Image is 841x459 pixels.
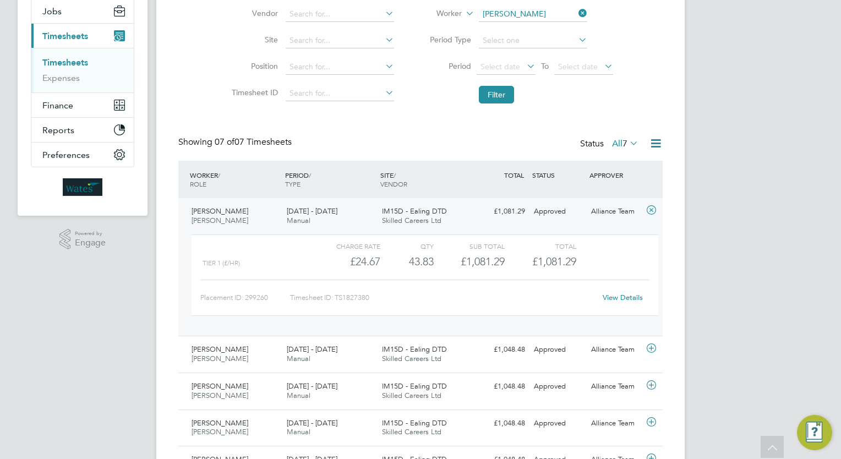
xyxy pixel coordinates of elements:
label: All [612,138,638,149]
button: Preferences [31,143,134,167]
button: Reports [31,118,134,142]
div: Charge rate [309,239,380,253]
span: [DATE] - [DATE] [287,418,337,428]
span: [PERSON_NAME] [192,427,248,436]
span: [DATE] - [DATE] [287,345,337,354]
div: Showing [178,136,294,148]
img: wates-logo-retina.png [63,178,102,196]
div: Timesheets [31,48,134,92]
span: IM15D - Ealing DTD [382,418,447,428]
button: Engage Resource Center [797,415,832,450]
div: Total [505,239,576,253]
label: Vendor [228,8,278,18]
button: Finance [31,93,134,117]
a: Timesheets [42,57,88,68]
span: Manual [287,216,310,225]
button: Filter [479,86,514,103]
div: Sub Total [434,239,505,253]
span: Powered by [75,229,106,238]
span: Skilled Careers Ltd [382,427,441,436]
label: Timesheet ID [228,88,278,97]
span: To [538,59,552,73]
label: Period Type [422,35,471,45]
span: Skilled Careers Ltd [382,216,441,225]
a: View Details [603,293,643,302]
span: [PERSON_NAME] [192,216,248,225]
div: Alliance Team [587,414,644,433]
div: £1,081.29 [472,203,529,221]
div: WORKER [187,165,282,194]
input: Search for... [286,86,394,101]
div: SITE [378,165,473,194]
span: [PERSON_NAME] [192,206,248,216]
span: [PERSON_NAME] [192,345,248,354]
div: Approved [529,414,587,433]
span: IM15D - Ealing DTD [382,206,447,216]
div: Status [580,136,641,152]
span: Timesheets [42,31,88,41]
div: £1,048.48 [472,378,529,396]
span: Manual [287,427,310,436]
a: Expenses [42,73,80,83]
div: Timesheet ID: TS1827380 [290,289,596,307]
span: TYPE [285,179,301,188]
span: VENDOR [380,179,407,188]
div: £1,048.48 [472,414,529,433]
span: Manual [287,391,310,400]
span: IM15D - Ealing DTD [382,381,447,391]
div: Approved [529,203,587,221]
span: [PERSON_NAME] [192,418,248,428]
span: / [394,171,396,179]
span: Skilled Careers Ltd [382,391,441,400]
div: Alliance Team [587,341,644,359]
span: [DATE] - [DATE] [287,206,337,216]
div: Placement ID: 299260 [200,289,290,307]
span: [DATE] - [DATE] [287,381,337,391]
span: Engage [75,238,106,248]
span: Manual [287,354,310,363]
input: Search for... [286,7,394,22]
span: [PERSON_NAME] [192,354,248,363]
span: Select date [558,62,598,72]
div: PERIOD [282,165,378,194]
div: £24.67 [309,253,380,271]
span: Finance [42,100,73,111]
span: Tier 1 (£/HR) [203,259,240,267]
div: QTY [380,239,434,253]
div: 43.83 [380,253,434,271]
div: Alliance Team [587,378,644,396]
span: 7 [622,138,627,149]
label: Site [228,35,278,45]
div: STATUS [529,165,587,185]
span: Select date [480,62,520,72]
div: APPROVER [587,165,644,185]
span: IM15D - Ealing DTD [382,345,447,354]
label: Position [228,61,278,71]
span: [PERSON_NAME] [192,381,248,391]
span: 07 Timesheets [215,136,292,147]
div: £1,048.48 [472,341,529,359]
span: Preferences [42,150,90,160]
input: Search for... [286,59,394,75]
a: Go to home page [31,178,134,196]
span: [PERSON_NAME] [192,391,248,400]
input: Search for... [479,7,587,22]
a: Powered byEngage [59,229,106,250]
span: TOTAL [504,171,524,179]
span: £1,081.29 [532,255,576,268]
button: Timesheets [31,24,134,48]
label: Worker [412,8,462,19]
span: Skilled Careers Ltd [382,354,441,363]
label: Period [422,61,471,71]
div: Approved [529,341,587,359]
div: Alliance Team [587,203,644,221]
div: £1,081.29 [434,253,505,271]
span: ROLE [190,179,206,188]
span: Reports [42,125,74,135]
input: Search for... [286,33,394,48]
span: / [218,171,220,179]
input: Select one [479,33,587,48]
span: Jobs [42,6,62,17]
span: / [309,171,311,179]
div: Approved [529,378,587,396]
